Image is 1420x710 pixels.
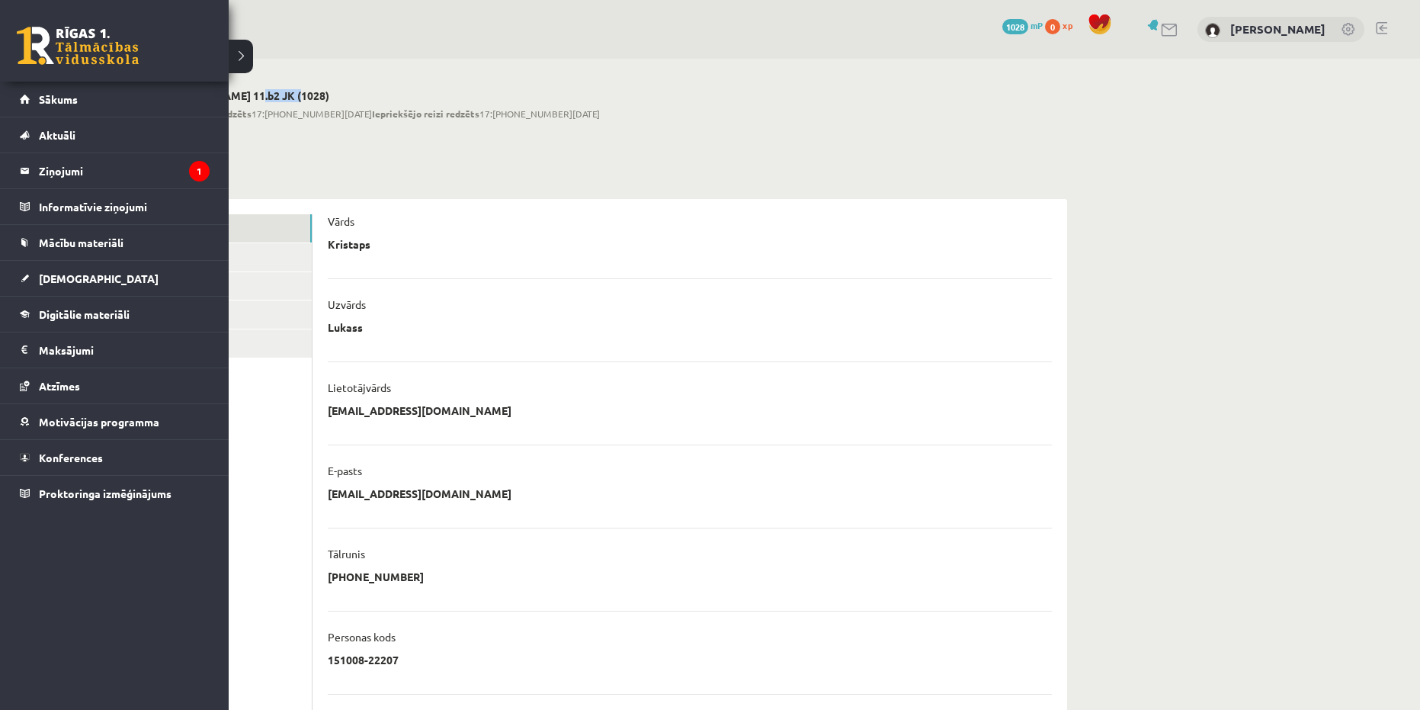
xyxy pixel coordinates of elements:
p: Lukass [328,320,363,334]
span: mP [1031,19,1043,31]
a: [DEMOGRAPHIC_DATA] [20,261,210,296]
p: [EMAIL_ADDRESS][DOMAIN_NAME] [328,487,511,500]
a: Motivācijas programma [20,404,210,439]
a: Maksājumi [20,333,210,368]
span: 17:[PHONE_NUMBER][DATE] 17:[PHONE_NUMBER][DATE] [163,107,600,120]
span: Atzīmes [39,379,80,393]
p: Lietotājvārds [328,381,391,394]
h2: [PERSON_NAME] 11.b2 JK (1028) [163,89,600,102]
legend: Informatīvie ziņojumi [39,189,210,224]
span: xp [1063,19,1072,31]
a: Atzīmes [20,368,210,403]
a: 0 xp [1045,19,1080,31]
legend: Maksājumi [39,333,210,368]
p: Personas kods [328,630,396,644]
a: [PERSON_NAME] [1230,21,1325,37]
img: Kristaps Lukass [1205,23,1220,38]
span: Aktuāli [39,128,75,142]
a: Mācību materiāli [20,225,210,260]
span: Proktoringa izmēģinājums [39,487,171,500]
a: Konferences [20,440,210,475]
a: Aktuāli [20,117,210,153]
a: Sākums [20,82,210,117]
i: 1 [189,161,210,182]
a: 1028 mP [1002,19,1043,31]
p: 151008-22207 [328,653,399,667]
span: Konferences [39,451,103,464]
legend: Ziņojumi [39,153,210,188]
span: 0 [1045,19,1060,34]
p: Tālrunis [328,547,365,561]
a: Digitālie materiāli [20,297,210,332]
p: Uzvārds [328,297,366,311]
b: Iepriekšējo reizi redzēts [372,108,479,120]
p: [EMAIL_ADDRESS][DOMAIN_NAME] [328,403,511,417]
p: Kristaps [328,237,370,251]
span: Digitālie materiāli [39,307,130,321]
p: Vārds [328,214,354,228]
p: [PHONE_NUMBER] [328,570,424,583]
a: Ziņojumi1 [20,153,210,188]
span: Motivācijas programma [39,415,159,429]
span: [DEMOGRAPHIC_DATA] [39,271,159,285]
span: 1028 [1002,19,1028,34]
p: E-pasts [328,464,362,477]
span: Mācību materiāli [39,236,123,249]
a: Informatīvie ziņojumi [20,189,210,224]
span: Sākums [39,92,78,106]
a: Rīgas 1. Tālmācības vidusskola [17,27,139,65]
a: Proktoringa izmēģinājums [20,476,210,511]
